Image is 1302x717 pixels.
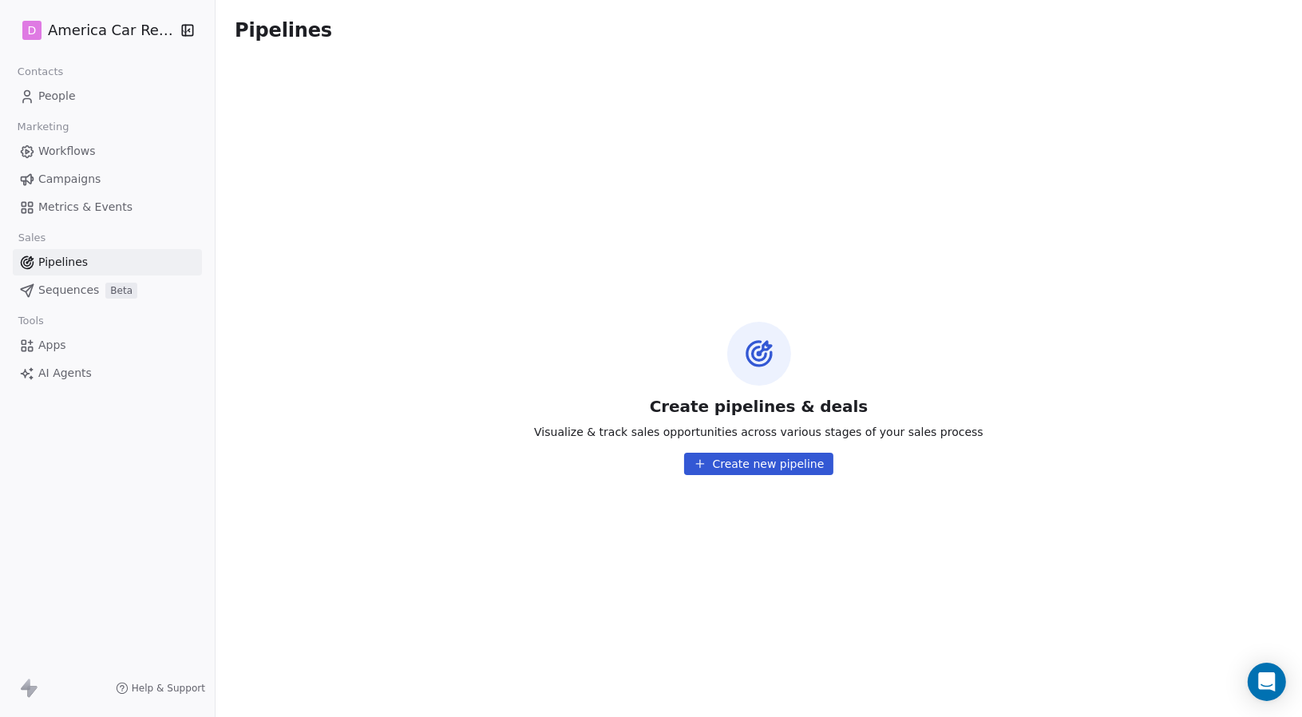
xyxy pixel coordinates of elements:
span: Help & Support [132,682,205,695]
a: Workflows [13,138,202,164]
span: Pipelines [38,254,88,271]
span: Campaigns [38,171,101,188]
span: Sales [11,226,53,250]
span: People [38,88,76,105]
a: Pipelines [13,249,202,275]
span: Contacts [10,60,70,84]
button: Create new pipeline [684,453,834,475]
span: Tools [11,309,50,333]
span: Create pipelines & deals [650,395,868,418]
span: Metrics & Events [38,199,133,216]
a: People [13,83,202,109]
a: Apps [13,332,202,358]
a: Campaigns [13,166,202,192]
span: America Car Rental [48,20,176,41]
a: AI Agents [13,360,202,386]
span: AI Agents [38,365,92,382]
span: Apps [38,337,66,354]
a: Help & Support [116,682,205,695]
span: Pipelines [235,19,332,42]
span: Sequences [38,282,99,299]
span: D [28,22,37,38]
a: SequencesBeta [13,277,202,303]
button: DAmerica Car Rental [19,17,170,44]
div: Open Intercom Messenger [1248,663,1286,701]
a: Metrics & Events [13,194,202,220]
span: Marketing [10,115,76,139]
span: Visualize & track sales opportunities across various stages of your sales process [534,424,983,440]
span: Beta [105,283,137,299]
span: Workflows [38,143,96,160]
